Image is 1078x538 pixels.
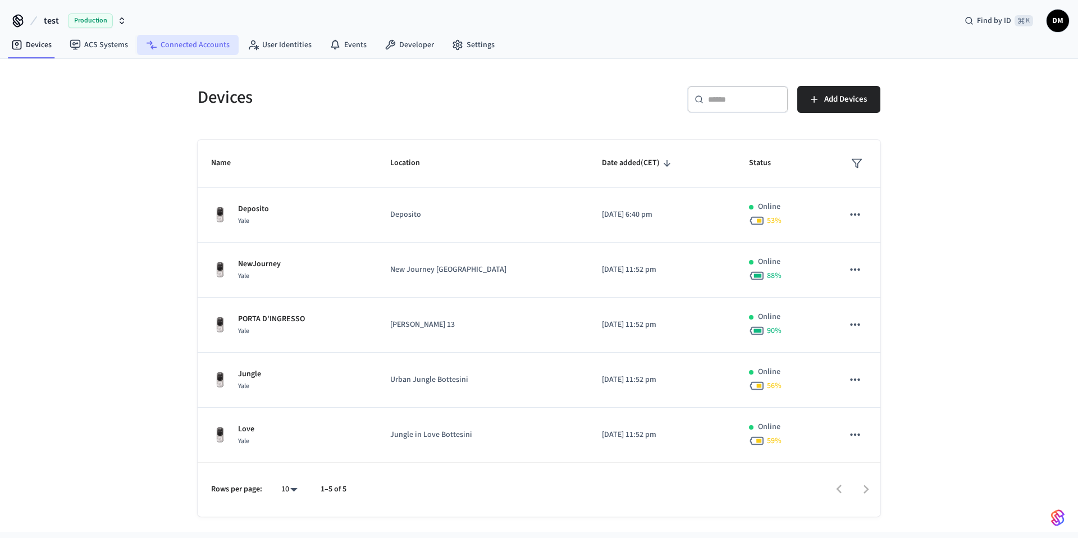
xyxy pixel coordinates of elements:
[956,11,1042,31] div: Find by ID⌘ K
[749,154,785,172] span: Status
[602,264,722,276] p: [DATE] 11:52 pm
[198,140,880,463] table: sticky table
[390,374,575,386] p: Urban Jungle Bottesini
[443,35,504,55] a: Settings
[767,215,782,226] span: 53 %
[758,256,780,268] p: Online
[376,35,443,55] a: Developer
[239,35,321,55] a: User Identities
[44,14,59,28] span: test
[390,264,575,276] p: New Journey [GEOGRAPHIC_DATA]
[977,15,1011,26] span: Find by ID
[1048,11,1068,31] span: DM
[758,366,780,378] p: Online
[1047,10,1069,32] button: DM
[602,154,674,172] span: Date added(CET)
[602,209,722,221] p: [DATE] 6:40 pm
[211,261,229,279] img: Yale Assure Touchscreen Wifi Smart Lock, Satin Nickel, Front
[238,381,249,391] span: Yale
[211,484,262,495] p: Rows per page:
[321,35,376,55] a: Events
[602,374,722,386] p: [DATE] 11:52 pm
[61,35,137,55] a: ACS Systems
[211,371,229,389] img: Yale Assure Touchscreen Wifi Smart Lock, Satin Nickel, Front
[68,13,113,28] span: Production
[238,423,254,435] p: Love
[211,316,229,334] img: Yale Assure Touchscreen Wifi Smart Lock, Satin Nickel, Front
[767,270,782,281] span: 88 %
[238,313,305,325] p: PORTA D'INGRESSO
[767,435,782,446] span: 59 %
[390,154,435,172] span: Location
[390,319,575,331] p: [PERSON_NAME] 13
[2,35,61,55] a: Devices
[238,271,249,281] span: Yale
[602,429,722,441] p: [DATE] 11:52 pm
[238,258,281,270] p: NewJourney
[238,216,249,226] span: Yale
[211,206,229,224] img: Yale Assure Touchscreen Wifi Smart Lock, Satin Nickel, Front
[238,203,269,215] p: Deposito
[758,421,780,433] p: Online
[198,86,532,109] h5: Devices
[238,436,249,446] span: Yale
[390,429,575,441] p: Jungle in Love Bottesini
[211,154,245,172] span: Name
[390,209,575,221] p: Deposito
[238,326,249,336] span: Yale
[276,481,303,498] div: 10
[824,92,867,107] span: Add Devices
[137,35,239,55] a: Connected Accounts
[797,86,880,113] button: Add Devices
[758,311,780,323] p: Online
[767,325,782,336] span: 90 %
[238,368,261,380] p: Jungle
[602,319,722,331] p: [DATE] 11:52 pm
[1051,509,1065,527] img: SeamLogoGradient.69752ec5.svg
[767,380,782,391] span: 56 %
[211,426,229,444] img: Yale Assure Touchscreen Wifi Smart Lock, Satin Nickel, Front
[321,484,346,495] p: 1–5 of 5
[758,201,780,213] p: Online
[1015,15,1033,26] span: ⌘ K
